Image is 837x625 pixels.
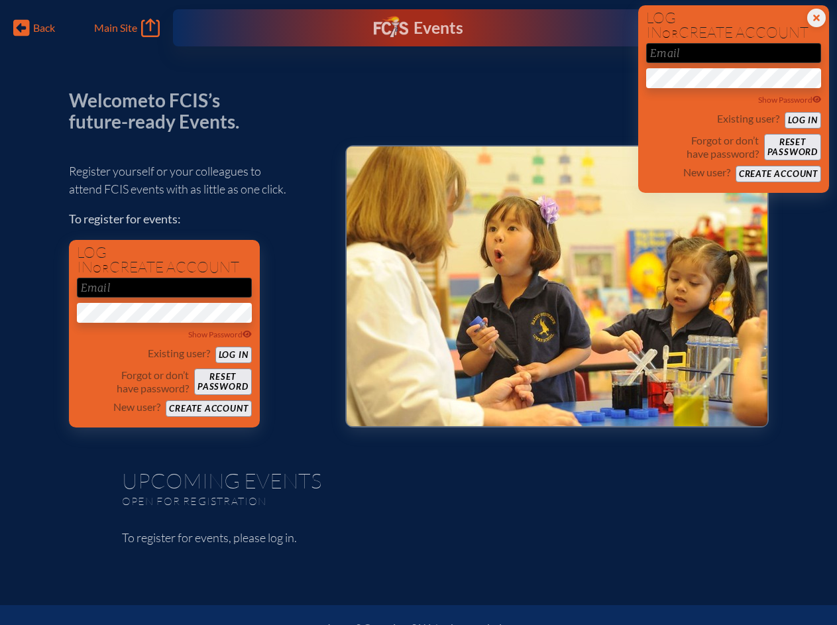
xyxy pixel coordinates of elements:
button: Create account [736,166,821,182]
button: Resetpassword [194,369,251,395]
span: Show Password [758,95,822,105]
p: Open for registration [122,494,472,508]
p: Existing user? [717,112,779,125]
button: Log in [215,347,252,363]
h1: Log in create account [77,245,252,275]
h1: Log in create account [646,11,821,40]
h1: Upcoming Events [122,470,716,491]
p: Forgot or don’t have password? [77,369,190,395]
p: Forgot or don’t have password? [646,134,759,160]
span: Back [33,21,55,34]
div: FCIS Events — Future ready [317,16,520,40]
span: or [662,27,679,40]
input: Email [77,278,252,298]
p: To register for events: [69,210,324,228]
span: Show Password [188,329,252,339]
button: Create account [166,400,251,417]
button: Log in [785,112,821,129]
span: or [93,262,109,275]
p: Welcome to FCIS’s future-ready Events. [69,90,254,132]
input: Email [646,43,821,63]
p: Existing user? [148,347,210,360]
p: To register for events, please log in. [122,529,716,547]
p: New user? [113,400,160,414]
a: Main Site [94,19,159,37]
p: New user? [683,166,730,179]
button: Resetpassword [764,134,821,160]
span: Main Site [94,21,137,34]
img: Events [347,146,767,426]
p: Register yourself or your colleagues to attend FCIS events with as little as one click. [69,162,324,198]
